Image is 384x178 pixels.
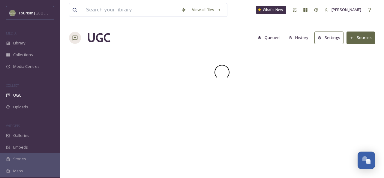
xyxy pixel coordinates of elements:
[13,144,28,150] span: Embeds
[314,32,346,44] a: Settings
[255,32,286,44] a: Queued
[10,10,16,16] img: Abbotsford_Snapsea.png
[255,32,283,44] button: Queued
[189,4,224,16] a: View all files
[358,152,375,169] button: Open Chat
[13,133,29,138] span: Galleries
[13,64,40,69] span: Media Centres
[286,32,315,44] a: History
[13,52,33,58] span: Collections
[6,31,16,35] span: MEDIA
[87,29,110,47] a: UGC
[13,104,28,110] span: Uploads
[322,4,364,16] a: [PERSON_NAME]
[286,32,312,44] button: History
[13,156,26,162] span: Stories
[314,32,343,44] button: Settings
[346,32,375,44] button: Sources
[331,7,361,12] span: [PERSON_NAME]
[13,92,21,98] span: UGC
[6,83,19,88] span: COLLECT
[13,40,25,46] span: Library
[13,168,23,174] span: Maps
[83,3,178,17] input: Search your library
[6,123,20,128] span: WIDGETS
[19,10,72,16] span: Tourism [GEOGRAPHIC_DATA]
[256,6,286,14] a: What's New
